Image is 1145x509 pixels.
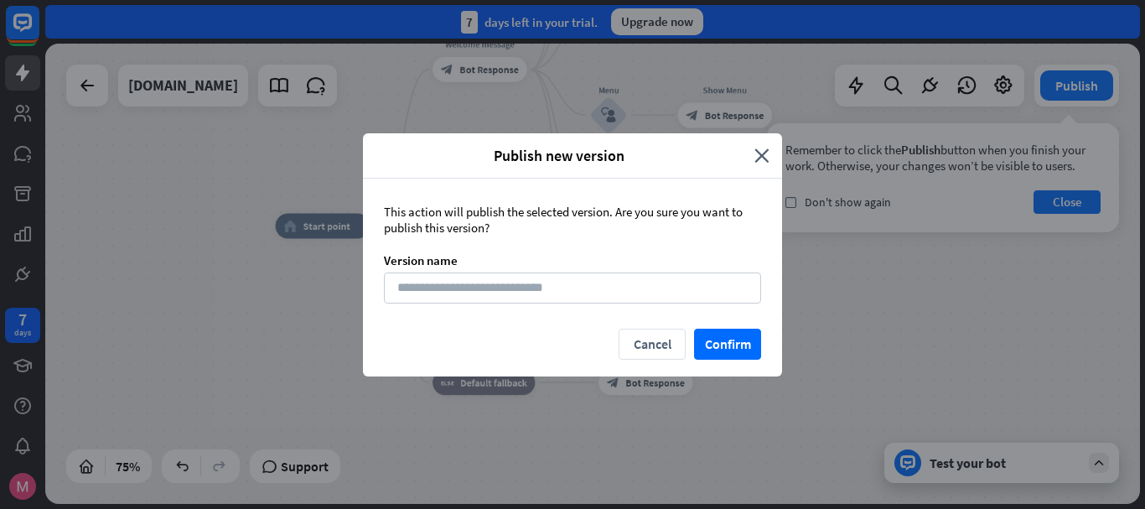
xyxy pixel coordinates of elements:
[694,329,761,360] button: Confirm
[384,252,761,268] div: Version name
[376,146,742,165] span: Publish new version
[13,7,64,57] button: Open LiveChat chat widget
[754,146,769,165] i: close
[384,204,761,236] div: This action will publish the selected version. Are you sure you want to publish this version?
[619,329,686,360] button: Cancel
